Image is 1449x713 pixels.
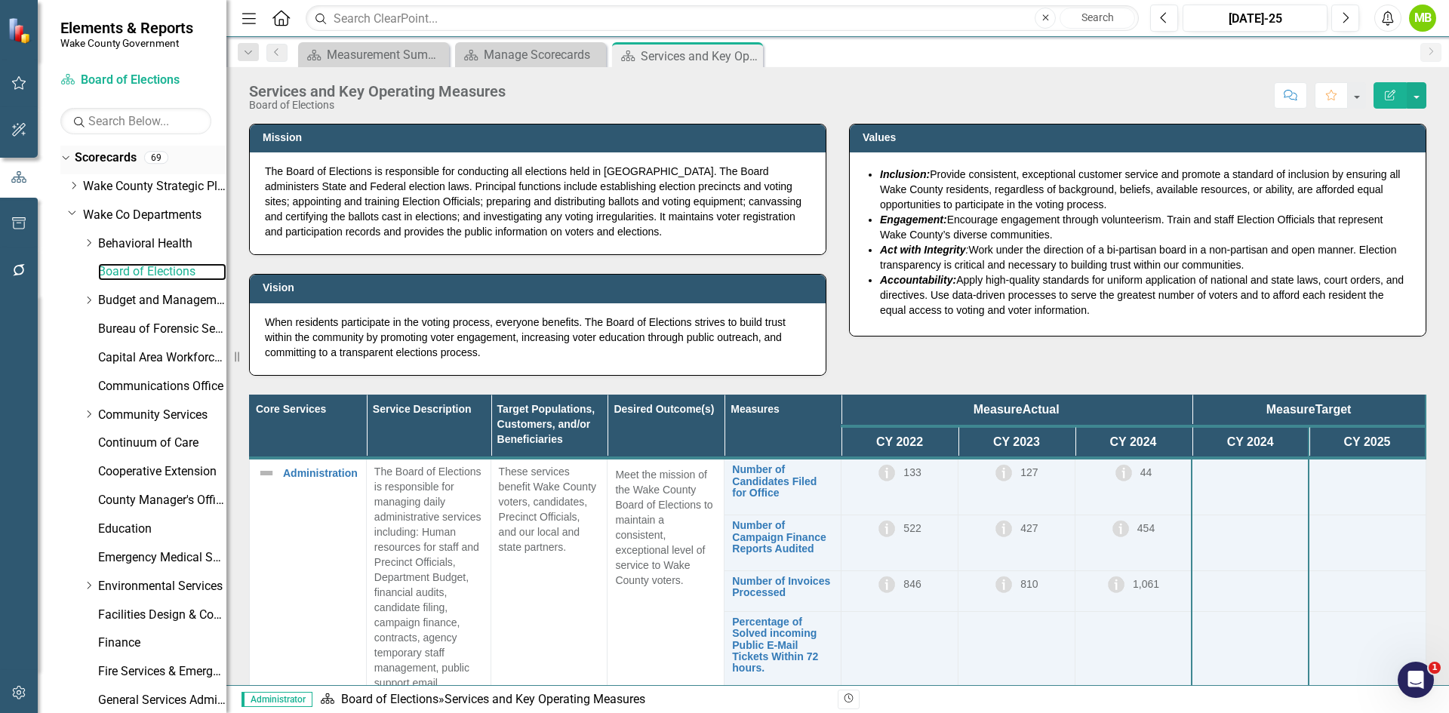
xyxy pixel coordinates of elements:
[1409,5,1436,32] button: MB
[966,244,969,256] em: :
[144,152,168,164] div: 69
[724,570,841,611] td: Double-Click to Edit Right Click for Context Menu
[903,522,921,534] span: 522
[863,132,1418,143] h3: Values
[1081,11,1114,23] span: Search
[98,607,226,624] a: Facilities Design & Construction
[1183,5,1327,32] button: [DATE]-25
[1060,8,1135,29] button: Search
[263,282,818,293] h3: Vision
[724,515,841,570] td: Double-Click to Edit Right Click for Context Menu
[1133,577,1159,589] span: 1,061
[98,435,226,452] a: Continuum of Care
[283,468,358,479] a: Administration
[880,168,930,180] em: Inclusion:
[75,149,137,167] a: Scorecards
[484,45,602,64] div: Manage Scorecards
[306,5,1139,32] input: Search ClearPoint...
[880,212,1411,242] li: Encourage engagement through volunteerism. Train and staff Election Officials that represent Wake...
[1188,10,1322,28] div: [DATE]-25
[1020,522,1038,534] span: 427
[1398,662,1434,698] iframe: Intercom live chat
[724,611,841,696] td: Double-Click to Edit Right Click for Context Menu
[98,463,226,481] a: Cooperative Extension
[880,272,1411,318] li: Apply high-quality standards for uniform application of national and state laws, court orders, an...
[880,274,956,286] em: Accountability:
[98,321,226,338] a: Bureau of Forensic Services
[98,549,226,567] a: Emergency Medical Services
[263,132,818,143] h3: Mission
[732,616,833,675] a: Percentage of Solved incoming Public E-Mail Tickets Within 72 hours.
[878,464,896,482] img: Information Only
[880,242,1411,272] li: Work under the direction of a bi-partisan board in a non-partisan and open manner. Election trans...
[732,520,833,555] a: Number of Campaign Finance Reports Audited
[903,466,921,478] span: 133
[878,576,896,594] img: Information Only
[880,214,947,226] em: Engagement:
[995,520,1013,538] img: Information Only
[98,349,226,367] a: Capital Area Workforce Development
[1020,577,1038,589] span: 810
[724,458,841,515] td: Double-Click to Edit Right Click for Context Menu
[1137,522,1155,534] span: 454
[732,464,833,499] a: Number of Candidates Filed for Office
[327,45,445,64] div: Measurement Summary
[98,635,226,652] a: Finance
[903,577,921,589] span: 846
[8,17,34,44] img: ClearPoint Strategy
[98,407,226,424] a: Community Services
[732,576,833,599] a: Number of Invoices Processed
[249,83,506,100] div: Services and Key Operating Measures
[302,45,445,64] a: Measurement Summary
[98,263,226,281] a: Board of Elections
[98,663,226,681] a: Fire Services & Emergency Management
[98,292,226,309] a: Budget and Management Services
[83,207,226,224] a: Wake Co Departments
[499,464,600,555] p: These services benefit Wake County voters, candidates, Precinct Officials, and our local and stat...
[641,47,759,66] div: Services and Key Operating Measures
[241,692,312,707] span: Administrator
[1020,466,1038,478] span: 127
[341,692,438,706] a: Board of Elections
[1140,466,1152,478] span: 44
[83,178,226,195] a: Wake County Strategic Plan
[1107,576,1125,594] img: Information Only
[1112,520,1130,538] img: Information Only
[445,692,645,706] div: Services and Key Operating Measures
[459,45,602,64] a: Manage Scorecards
[880,167,1411,212] li: Provide consistent, exceptional customer service and promote a standard of inclusion by ensuring ...
[615,464,716,591] span: Meet the mission of the Wake County Board of Elections to maintain a consistent, exceptional leve...
[249,100,506,111] div: Board of Elections
[98,492,226,509] a: County Manager's Office
[265,165,801,238] span: The Board of Elections is responsible for conducting all elections held in [GEOGRAPHIC_DATA]. The...
[98,692,226,709] a: General Services Administration
[60,37,193,49] small: Wake County Government
[320,691,826,708] div: »
[98,235,226,253] a: Behavioral Health
[1115,464,1133,482] img: Information Only
[98,378,226,395] a: Communications Office
[257,464,275,482] img: Not Defined
[265,316,786,358] span: When residents participate in the voting process, everyone benefits. The Board of Elections striv...
[60,108,211,134] input: Search Below...
[60,72,211,89] a: Board of Elections
[995,464,1013,482] img: Information Only
[98,578,226,595] a: Environmental Services
[880,244,966,256] em: Act with Integrity
[1429,662,1441,674] span: 1
[98,521,226,538] a: Education
[60,19,193,37] span: Elements & Reports
[995,576,1013,594] img: Information Only
[878,520,896,538] img: Information Only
